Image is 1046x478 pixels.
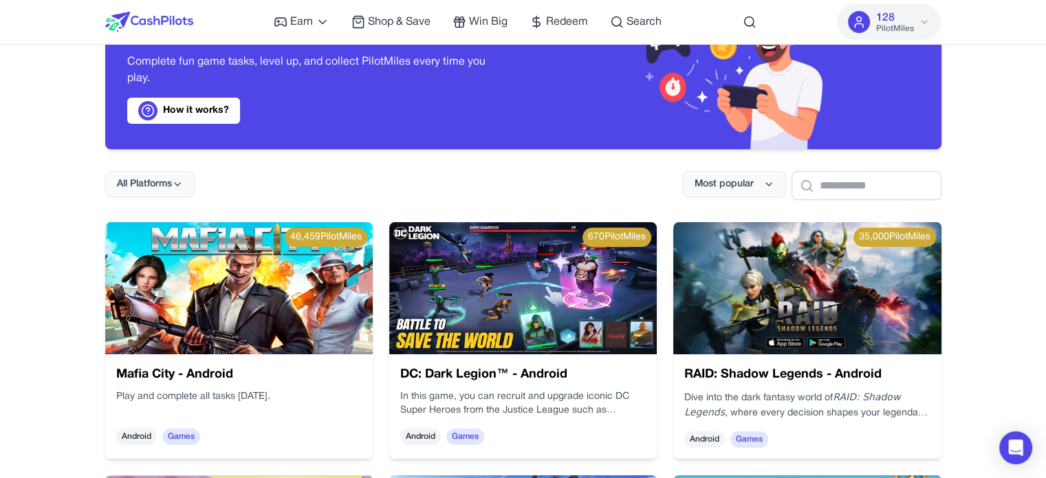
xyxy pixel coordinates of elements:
span: Games [730,431,768,448]
span: Android [116,428,157,445]
span: All Platforms [117,177,172,191]
div: 35,000 PilotMiles [853,228,936,247]
a: How it works? [127,98,240,124]
a: Win Big [453,14,508,30]
div: 670 PilotMiles [582,228,651,247]
h3: RAID: Shadow Legends - Android [684,365,930,384]
a: Shop & Save [351,14,431,30]
a: Search [610,14,662,30]
span: PilotMiles [875,23,913,34]
span: Most popular [695,177,754,191]
h3: DC: Dark Legion™ - Android [400,365,646,384]
h3: Mafia City - Android [116,365,362,384]
span: Games [162,428,200,445]
span: Redeem [546,14,588,30]
div: 46,459 PilotMiles [285,228,367,247]
img: Mafia City - Android [105,222,373,354]
p: Dive into the dark fantasy world of , where every decision shapes your legendary journey. [684,390,930,420]
p: Complete fun game tasks, level up, and collect PilotMiles every time you play. [127,54,501,87]
button: Most popular [683,171,786,197]
p: In this game, you can recruit and upgrade iconic DC Super Heroes from the Justice League such as ... [400,390,646,417]
span: Search [626,14,662,30]
button: All Platforms [105,171,195,197]
div: Open Intercom Messenger [999,431,1032,464]
a: Earn [274,14,329,30]
span: Android [684,431,725,448]
span: 128 [875,10,894,26]
img: DC: Dark Legion™ - Android [389,222,657,354]
span: Win Big [469,14,508,30]
img: RAID: Shadow Legends - Android [673,222,941,354]
span: Earn [290,14,313,30]
span: Android [400,428,441,445]
a: Redeem [530,14,588,30]
span: Shop & Save [368,14,431,30]
img: CashPilots Logo [105,12,193,32]
div: Play and complete all tasks [DATE]. [116,390,362,417]
button: 128PilotMiles [837,4,941,40]
span: Games [446,428,484,445]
